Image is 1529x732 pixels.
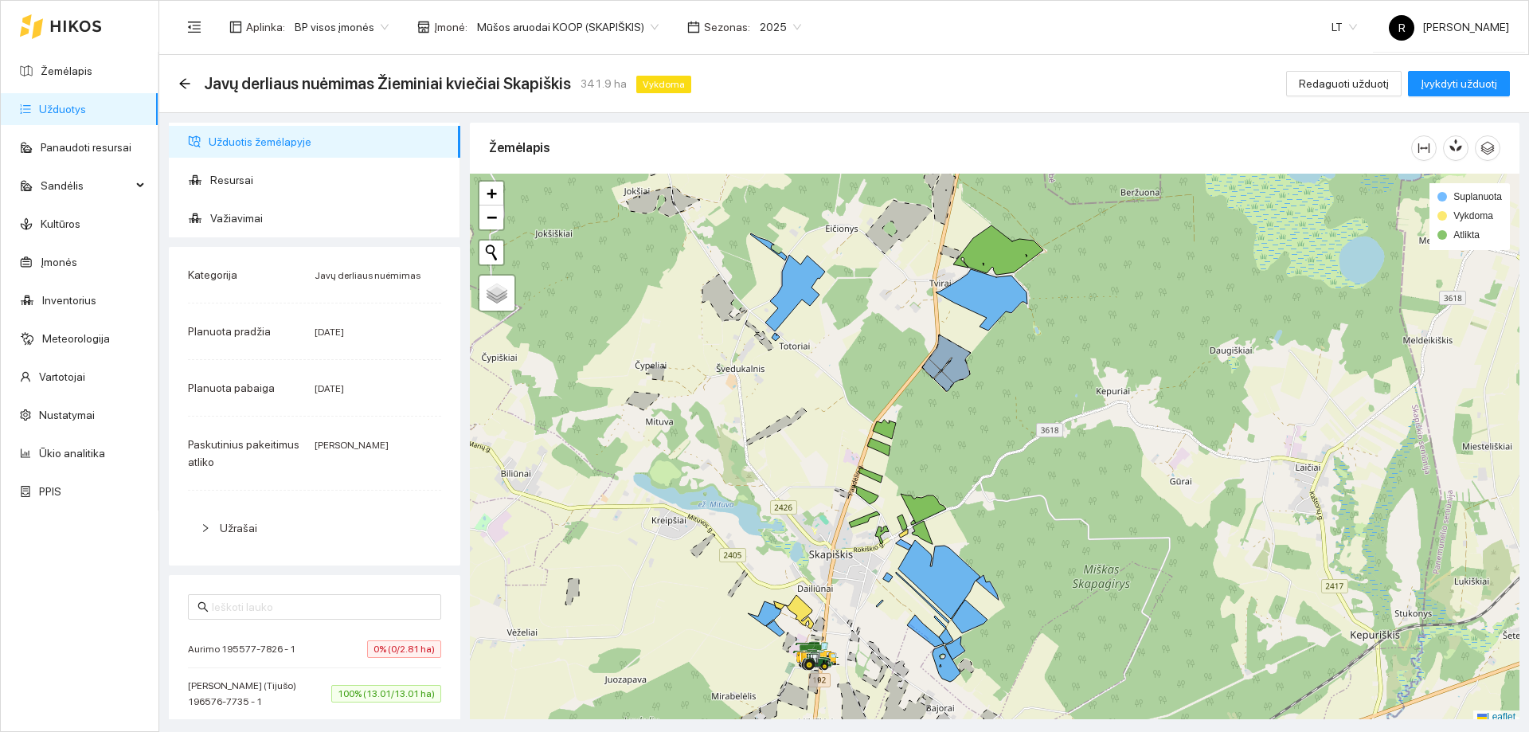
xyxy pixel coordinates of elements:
a: Kultūros [41,217,80,230]
a: Meteorologija [42,332,110,345]
span: Planuota pradžia [188,325,271,338]
a: Leaflet [1477,711,1515,722]
span: layout [229,21,242,33]
span: Užrašai [220,522,257,534]
span: arrow-left [178,77,191,90]
span: Vykdoma [636,76,691,93]
button: Initiate a new search [479,241,503,264]
span: R [1398,15,1406,41]
a: Redaguoti užduotį [1286,77,1402,90]
span: Sezonas : [704,18,750,36]
span: − [487,207,497,227]
span: + [487,183,497,203]
button: menu-fold [178,11,210,43]
span: Mūšos aruodai KOOP (SKAPIŠKIS) [477,15,659,39]
span: Vykdoma [1453,210,1493,221]
span: Suplanuota [1453,191,1502,202]
span: Atlikta [1453,229,1480,241]
a: Įmonės [41,256,77,268]
span: Planuota pabaiga [188,382,275,394]
span: [DATE] [315,327,344,338]
span: BP visos įmonės [295,15,389,39]
a: Ūkio analitika [39,447,105,460]
span: [PERSON_NAME] [1389,21,1509,33]
span: Kategorija [188,268,237,281]
div: Užrašai [188,510,441,546]
span: menu-fold [187,20,201,34]
span: Aplinka : [246,18,285,36]
span: Įvykdyti užduotį [1421,75,1497,92]
span: Važiavimai [210,202,448,234]
span: [PERSON_NAME] [315,440,389,451]
span: 0% (0/2.81 ha) [367,640,441,658]
span: Užduotis žemėlapyje [209,126,448,158]
a: Layers [479,276,514,311]
span: Javų derliaus nuėmimas [315,270,420,281]
button: Redaguoti užduotį [1286,71,1402,96]
span: [DATE] [315,383,344,394]
span: Paskutinius pakeitimus atliko [188,438,299,468]
button: column-width [1411,135,1437,161]
span: Įmonė : [434,18,467,36]
a: Panaudoti resursai [41,141,131,154]
div: Atgal [178,77,191,91]
button: Įvykdyti užduotį [1408,71,1510,96]
a: Zoom out [479,206,503,229]
span: right [201,523,210,533]
span: Javų derliaus nuėmimas Žieminiai kviečiai Skapiškis [204,71,571,96]
span: LT [1332,15,1357,39]
a: Nustatymai [39,409,95,421]
span: search [197,601,209,613]
span: Redaguoti užduotį [1299,75,1389,92]
span: 341.9 ha [581,75,627,92]
span: Resursai [210,164,448,196]
a: Užduotys [39,103,86,115]
a: Zoom in [479,182,503,206]
span: Sandėlis [41,170,131,202]
input: Ieškoti lauko [212,598,432,616]
a: PPIS [39,485,61,498]
a: Inventorius [42,294,96,307]
span: column-width [1412,142,1436,155]
span: 100% (13.01/13.01 ha) [331,685,441,703]
div: Žemėlapis [489,125,1411,170]
span: calendar [687,21,700,33]
span: 2025 [760,15,801,39]
span: [PERSON_NAME] (Tijušo) 196576-7735 - 1 [188,678,331,710]
a: Žemėlapis [41,65,92,77]
span: Aurimo 195577-7826 - 1 [188,641,303,657]
span: shop [417,21,430,33]
a: Vartotojai [39,370,85,383]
